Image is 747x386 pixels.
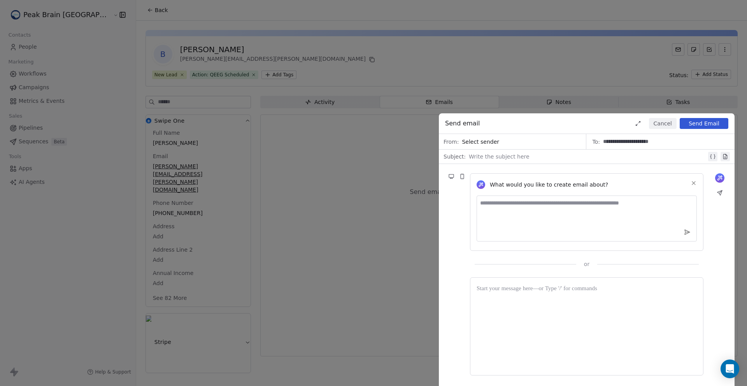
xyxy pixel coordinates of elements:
[649,118,677,129] button: Cancel
[584,260,589,268] span: or
[490,181,608,189] span: What would you like to create email about?
[721,360,739,378] div: Open Intercom Messenger
[445,119,480,128] span: Send email
[444,138,459,146] span: From:
[444,153,466,163] span: Subject:
[593,138,600,146] span: To:
[462,138,499,146] span: Select sender
[680,118,728,129] button: Send Email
